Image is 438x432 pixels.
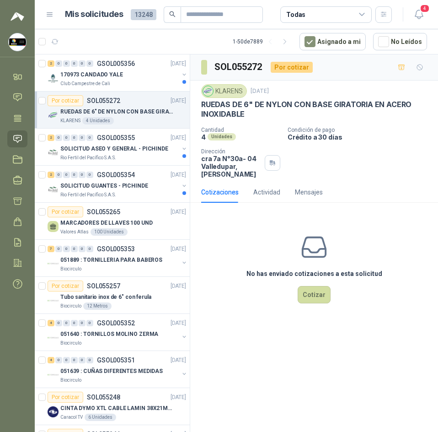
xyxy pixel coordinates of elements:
div: 100 Unidades [91,228,128,236]
button: Cotizar [298,286,331,303]
p: [DATE] [171,208,186,216]
div: Por cotizar [48,95,83,106]
div: 12 Metros [83,302,112,310]
a: Por cotizarSOL055272[DATE] Company LogoRUEDAS DE 6" DE NYLON CON BASE GIRATORIA EN ACERO INOXIDAB... [35,92,190,129]
p: Dirección [201,148,261,155]
a: 2 0 0 0 0 0 GSOL005356[DATE] Company Logo170973 CANDADO YALEClub Campestre de Cali [48,58,188,87]
div: Actividad [253,187,280,197]
div: Por cotizar [271,62,313,73]
div: 0 [71,60,78,67]
p: [DATE] [171,393,186,402]
a: 4 0 0 0 0 0 GSOL005351[DATE] Company Logo051639 : CUÑAS DIFERENTES MEDIDASBiocirculo [48,355,188,384]
p: [DATE] [171,282,186,291]
p: Valores Atlas [60,228,89,236]
div: 0 [86,357,93,363]
img: Company Logo [48,110,59,121]
p: [DATE] [171,356,186,365]
div: 2 [48,172,54,178]
div: 0 [71,135,78,141]
p: Crédito a 30 días [288,133,434,141]
div: 0 [55,135,62,141]
p: Club Campestre de Cali [60,80,110,87]
p: GSOL005356 [97,60,135,67]
p: SOL055272 [87,97,120,104]
div: KLARENS [201,84,247,98]
p: SOL055257 [87,283,120,289]
div: 0 [71,357,78,363]
img: Company Logo [48,406,59,417]
div: 0 [63,172,70,178]
a: Por cotizarSOL055248[DATE] Company LogoCINTA DYMO XTL CABLE LAMIN 38X21MMBLANCOCaracol TV6 Unidades [35,388,190,425]
p: GSOL005355 [97,135,135,141]
p: [DATE] [251,87,269,96]
img: Company Logo [48,369,59,380]
img: Company Logo [203,86,213,96]
div: 0 [86,135,93,141]
p: Biocirculo [60,377,81,384]
h1: Mis solicitudes [65,8,123,21]
a: 2 0 0 0 0 0 GSOL005354[DATE] Company LogoSOLICITUD GUANTES - PICHINDERio Fertil del Pacífico S.A.S. [48,169,188,199]
p: Rio Fertil del Pacífico S.A.S. [60,154,116,162]
p: GSOL005351 [97,357,135,363]
p: GSOL005354 [97,172,135,178]
p: [DATE] [171,245,186,254]
p: 051889 : TORNILLERIA PARA BABEROS [60,256,162,265]
div: Unidades [208,133,236,140]
div: 0 [86,246,93,252]
p: RUEDAS DE 6" DE NYLON CON BASE GIRATORIA EN ACERO INOXIDABLE [201,100,427,119]
img: Company Logo [9,33,26,51]
div: 0 [79,246,85,252]
img: Company Logo [48,184,59,195]
div: 0 [55,172,62,178]
p: [DATE] [171,319,186,328]
div: 0 [71,172,78,178]
div: 0 [86,320,93,326]
p: [DATE] [171,59,186,68]
span: search [169,11,176,17]
button: Asignado a mi [299,33,366,50]
div: 0 [71,246,78,252]
p: Biocirculo [60,265,81,273]
p: [DATE] [171,171,186,179]
div: 4 [48,357,54,363]
a: Por cotizarSOL055265[DATE] MARCADORES DE LLAVES 100 UNDValores Atlas100 Unidades [35,203,190,240]
p: MARCADORES DE LLAVES 100 UND [60,219,153,227]
span: 4 [420,4,430,13]
a: Por cotizarSOL055257[DATE] Company LogoTubo sanitario inox de 6" con ferulaBiocirculo12 Metros [35,277,190,314]
p: 051639 : CUÑAS DIFERENTES MEDIDAS [60,367,163,376]
div: Por cotizar [48,206,83,217]
div: 7 [48,246,54,252]
div: 0 [79,135,85,141]
a: 7 0 0 0 0 0 GSOL005353[DATE] Company Logo051889 : TORNILLERIA PARA BABEROSBiocirculo [48,243,188,273]
div: 0 [55,357,62,363]
p: [DATE] [171,97,186,105]
div: 2 [48,60,54,67]
div: 0 [55,320,62,326]
div: 2 [48,135,54,141]
p: [DATE] [171,134,186,142]
div: 0 [55,246,62,252]
p: Tubo sanitario inox de 6" con ferula [60,293,151,302]
p: 170973 CANDADO YALE [60,70,123,79]
div: 6 Unidades [85,414,116,421]
div: Por cotizar [48,281,83,292]
p: 4 [201,133,206,141]
div: 0 [63,320,70,326]
h3: SOL055272 [214,60,263,74]
h3: No has enviado cotizaciones a esta solicitud [246,269,382,279]
button: No Leídos [373,33,427,50]
div: 4 Unidades [82,117,114,124]
div: 0 [63,60,70,67]
div: 0 [86,60,93,67]
div: 0 [79,60,85,67]
div: 0 [63,357,70,363]
p: CINTA DYMO XTL CABLE LAMIN 38X21MMBLANCO [60,404,174,413]
div: Mensajes [295,187,323,197]
img: Company Logo [48,73,59,84]
p: SOL055248 [87,394,120,400]
a: 4 0 0 0 0 0 GSOL005352[DATE] Company Logo051640 : TORNILLOS MOLINO ZERMABiocirculo [48,318,188,347]
div: 0 [86,172,93,178]
p: Rio Fertil del Pacífico S.A.S. [60,191,116,199]
img: Company Logo [48,295,59,306]
p: cra 7a N°30a- 04 Valledupar , [PERSON_NAME] [201,155,261,178]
